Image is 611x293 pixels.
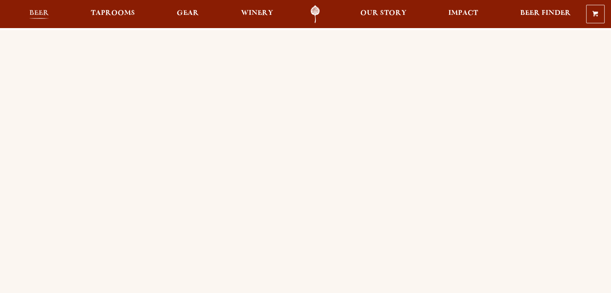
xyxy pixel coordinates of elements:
[360,10,407,16] span: Our Story
[355,5,412,23] a: Our Story
[300,5,330,23] a: Odell Home
[520,10,570,16] span: Beer Finder
[177,10,199,16] span: Gear
[24,5,54,23] a: Beer
[172,5,204,23] a: Gear
[515,5,576,23] a: Beer Finder
[448,10,478,16] span: Impact
[86,5,140,23] a: Taprooms
[91,10,135,16] span: Taprooms
[443,5,483,23] a: Impact
[29,10,49,16] span: Beer
[236,5,278,23] a: Winery
[241,10,273,16] span: Winery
